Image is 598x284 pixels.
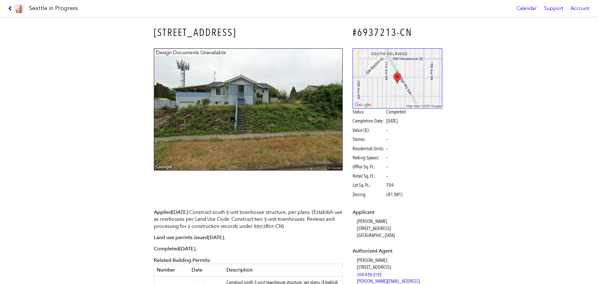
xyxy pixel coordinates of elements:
th: Date [189,264,224,276]
th: Number [154,264,189,276]
span: – [386,145,388,152]
span: Completion Date: [353,118,385,124]
span: – [386,163,388,170]
img: staticmap [353,48,443,108]
span: Office Sq. Ft.: [353,163,385,170]
span: 704 [386,182,394,189]
span: – [386,136,388,143]
img: favicon-96x96.png [14,3,24,13]
span: Stories: [353,136,385,143]
span: Residential Units: [353,145,385,152]
a: 206.639.3133 [357,271,382,277]
th: Description [224,264,343,276]
span: Value ($): [353,127,385,134]
span: Retail Sq. Ft.: [353,173,385,180]
p: Construct south 3-unit townhouse structure, per plans. (Establish use as rowhouses per Land Use C... [154,209,343,230]
span: – [386,127,388,134]
span: Zoning: [353,191,385,198]
img: 9218_20TH_AVE_SW_SEATTLE.jpg [154,48,343,171]
dt: Applicant [353,209,443,216]
span: [DATE] [386,118,397,124]
span: – [386,173,388,180]
dt: Authorized Agent [353,248,443,254]
span: – [386,154,388,161]
h1: Seattle in Progress [29,4,78,12]
span: Completed [386,108,406,115]
span: Lot Sq. Ft.: [353,182,385,189]
span: Applied : [154,209,189,215]
dd: [PERSON_NAME] [STREET_ADDRESS] [GEOGRAPHIC_DATA] [357,218,443,239]
span: [DATE] [179,246,195,252]
span: LR1 (M1) [386,191,402,198]
span: Parking Spaces: [353,154,385,161]
p: Completed . [154,245,343,252]
span: [DATE] [208,234,224,240]
p: Land use permits issued . [154,234,343,241]
figcaption: Design Documents Unavailable [155,49,227,56]
span: Status: [353,108,385,115]
h4: #6937213-CN [353,26,443,40]
h3: [STREET_ADDRESS] [154,26,343,40]
span: Related Building Permits: [154,257,211,263]
span: [DATE] [172,209,188,215]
